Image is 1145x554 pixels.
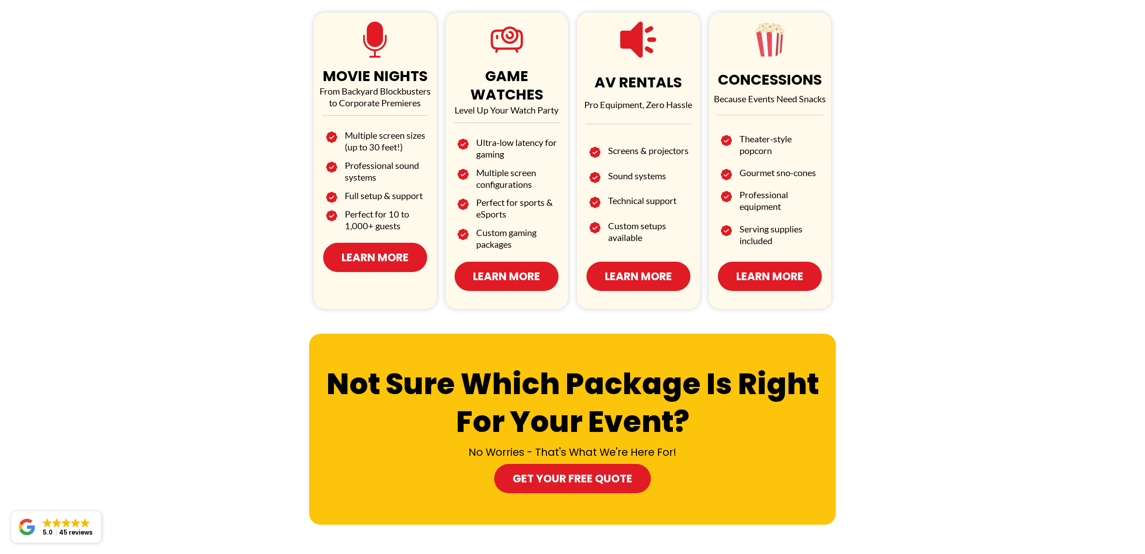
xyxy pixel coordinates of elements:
img: Image [589,220,600,236]
h2: Full setup & support [345,190,428,201]
p: Because Events Need Snacks [711,93,829,104]
img: Image [326,208,337,224]
img: Image [721,167,732,182]
h1: AV RENTALS [579,73,698,92]
h2: Sound systems [608,170,691,182]
img: Image [326,159,337,175]
h2: Perfect for 10 to 1,000+ guests [345,208,428,232]
img: Image [721,189,732,204]
h2: Multiple screen sizes (up to 30 feet!) [345,129,428,153]
h2: No Worries - That's What We're Here For! [311,446,834,459]
img: Image [457,136,469,152]
h2: packages [476,238,559,250]
p: to Corporate Premieres [316,97,434,109]
img: Image [721,133,732,149]
img: Image [589,145,600,160]
span: Learn More [342,250,409,265]
h1: CONCESSIONS [711,70,829,89]
img: Image [589,170,600,186]
a: Get your Free Quote [494,464,651,493]
h2: Custom gaming [476,227,559,238]
span: Learn More [605,268,672,284]
h2: Ultra-low latency for gaming [476,136,559,160]
a: Learn More [586,262,690,291]
a: Close GoogleGoogleGoogleGoogleGoogle 5.045 reviews [11,511,101,543]
a: Learn More [323,243,427,272]
span: Get your Free Quote [513,471,632,486]
h2: Custom setups available [608,220,691,243]
h2: Screens & projectors [608,145,691,156]
img: Image [326,129,337,145]
a: Learn More [455,262,559,291]
a: Learn More [718,262,822,291]
img: Image [457,227,469,242]
h2: Gourmet sno-cones [739,167,822,178]
h1: Not Sure Which Package Is Right For Your Event? [311,365,834,441]
h1: GAME WATCHES [448,67,566,104]
span: Learn More [473,268,540,284]
img: Image [721,223,732,239]
img: Image [457,167,469,182]
h2: Serving supplies included [739,223,822,246]
span: Learn More [736,268,803,284]
h2: Professional equipment [739,189,822,212]
h2: Perfect for sports & eSports [476,196,559,220]
h1: MOVIE NIGHTS [316,67,434,86]
img: Image [457,196,469,212]
h2: Multiple screen configurations [476,167,559,190]
img: Image [589,195,600,210]
p: Pro Equipment, Zero Hassle [579,99,698,110]
h2: Professional sound systems [345,159,428,183]
img: Image [326,190,337,205]
h2: Technical support [608,195,691,206]
p: From Backyard Blockbusters [316,85,434,97]
h2: Theater-style popcorn [739,133,822,156]
p: Level Up Your Watch Party [448,104,566,116]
